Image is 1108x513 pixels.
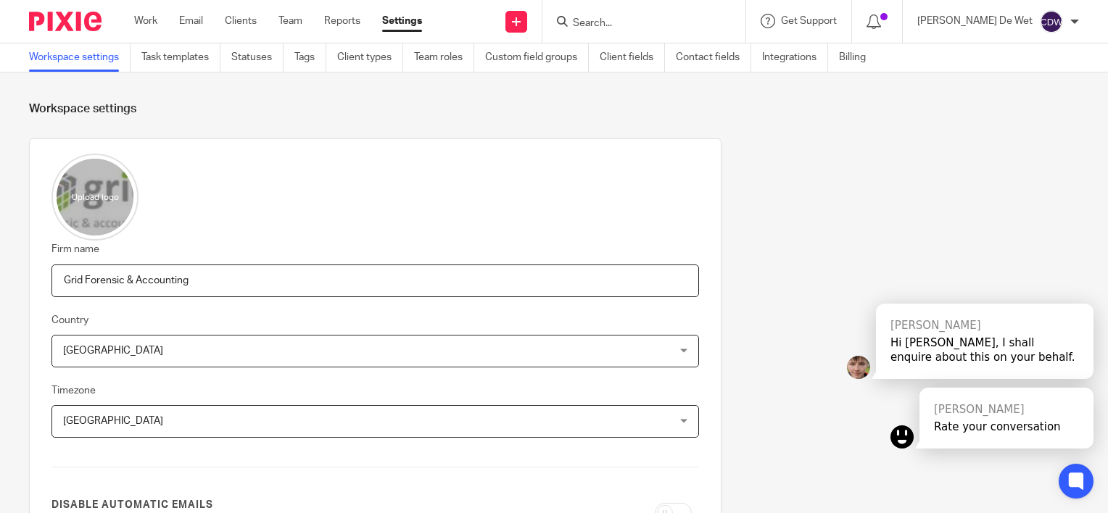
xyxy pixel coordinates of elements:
[63,346,163,356] span: [GEOGRAPHIC_DATA]
[847,356,870,379] img: Chy10dY5LEHvj3TC4UfDpNBP8wd5IkGYgqMBIwt0Bvokvgbo6HzD3csUxYwJb3u3T6n1DKehDzt.jpg
[934,402,1079,417] div: [PERSON_NAME]
[29,12,102,31] img: Pixie
[51,313,88,328] label: Country
[485,43,589,72] a: Custom field groups
[890,335,1079,364] div: Hi [PERSON_NAME], I shall enquire about this on your behalf.
[51,498,213,512] label: Disable automatic emails
[600,43,665,72] a: Client fields
[51,242,99,256] label: Firm name
[337,43,403,72] a: Client types
[839,43,877,72] a: Billing
[890,425,914,449] img: kai.png
[134,14,157,28] a: Work
[890,318,1079,333] div: [PERSON_NAME]
[324,14,360,28] a: Reports
[1040,10,1063,33] img: svg%3E
[762,43,828,72] a: Integrations
[29,101,1079,117] h1: Workspace settings
[179,14,203,28] a: Email
[382,14,422,28] a: Settings
[917,14,1033,28] p: [PERSON_NAME] De Wet
[934,420,1079,434] div: Rate your conversation
[63,416,163,426] span: [GEOGRAPHIC_DATA]
[51,383,96,398] label: Timezone
[231,43,284,72] a: Statuses
[571,17,702,30] input: Search
[781,16,837,26] span: Get Support
[294,43,326,72] a: Tags
[414,43,474,72] a: Team roles
[141,43,220,72] a: Task templates
[278,14,302,28] a: Team
[51,264,699,297] input: Name of your firm
[225,14,257,28] a: Clients
[676,43,751,72] a: Contact fields
[29,43,131,72] a: Workspace settings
